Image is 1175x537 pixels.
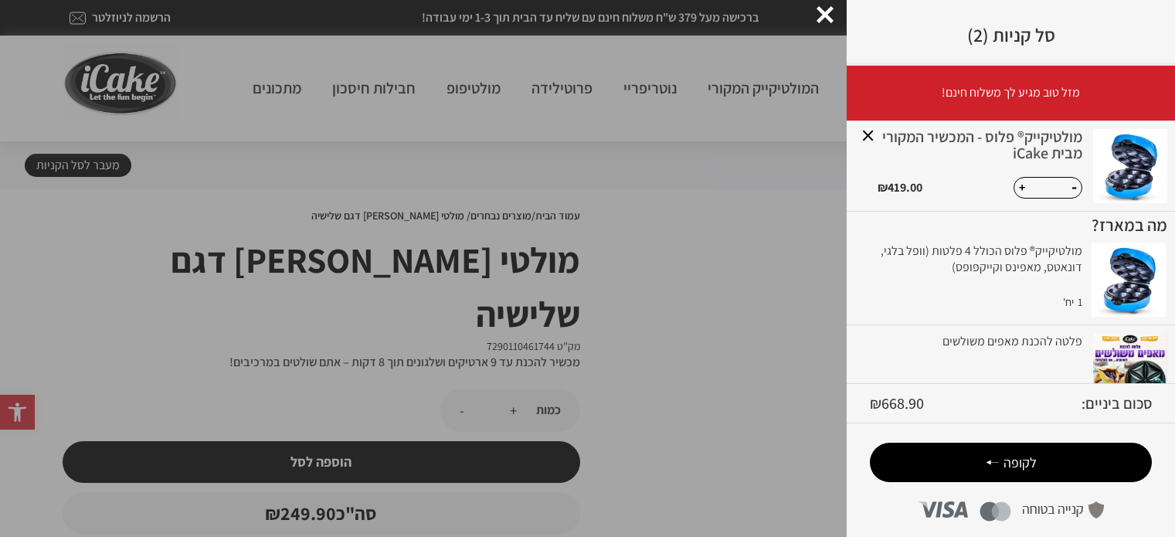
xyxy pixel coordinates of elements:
[870,443,1152,482] a: לקופה
[980,287,1083,316] div: 1
[1023,501,1104,518] img: safe-purchase-logo.png
[980,370,1083,407] div: 1
[919,501,968,518] img: visa-logo.png
[878,179,888,195] span: ₪
[878,179,922,195] bdi: 419.00
[1082,392,1152,415] strong: סכום ביניים:
[878,243,1082,288] div: מולטיקייק® פלוס הכולל 4 פלטות (וופל בלגי, דונאטס, מאפינס וקייקפופס)
[980,501,1011,522] img: mastercard-logo.png
[942,84,1080,101] p: מזל טוב מגיע לך משלוח חינם!
[870,23,1152,47] h3: סל קניות (2)
[854,121,881,148] a: Remove this item
[870,393,924,413] bdi: 668.90
[878,129,1082,162] a: מולטיקייק® פלוס - המכשיר המקורי מבית iCake
[870,393,881,413] span: ₪
[1004,454,1037,471] span: לקופה
[878,333,1082,370] div: פלטה להכנת מאפים משולשים
[1066,178,1082,195] button: -
[1014,178,1030,198] button: +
